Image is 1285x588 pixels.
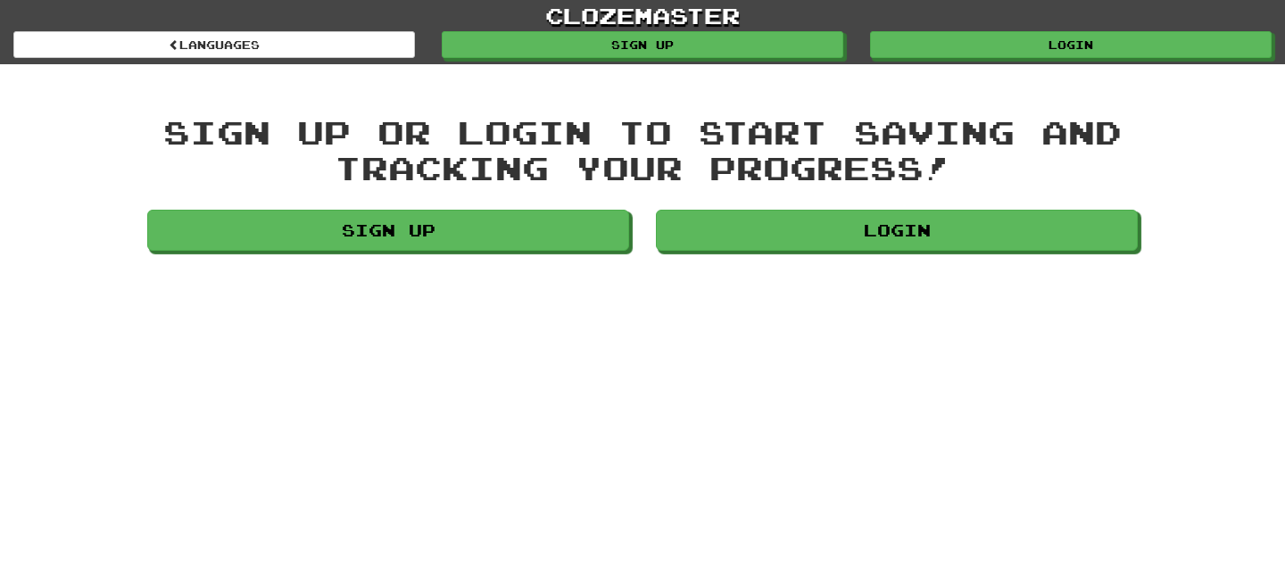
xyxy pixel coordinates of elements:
a: Login [870,31,1272,58]
a: Sign up [147,210,629,251]
a: Languages [13,31,415,58]
a: Sign up [442,31,843,58]
a: Login [656,210,1138,251]
div: Sign up or login to start saving and tracking your progress! [147,114,1138,185]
